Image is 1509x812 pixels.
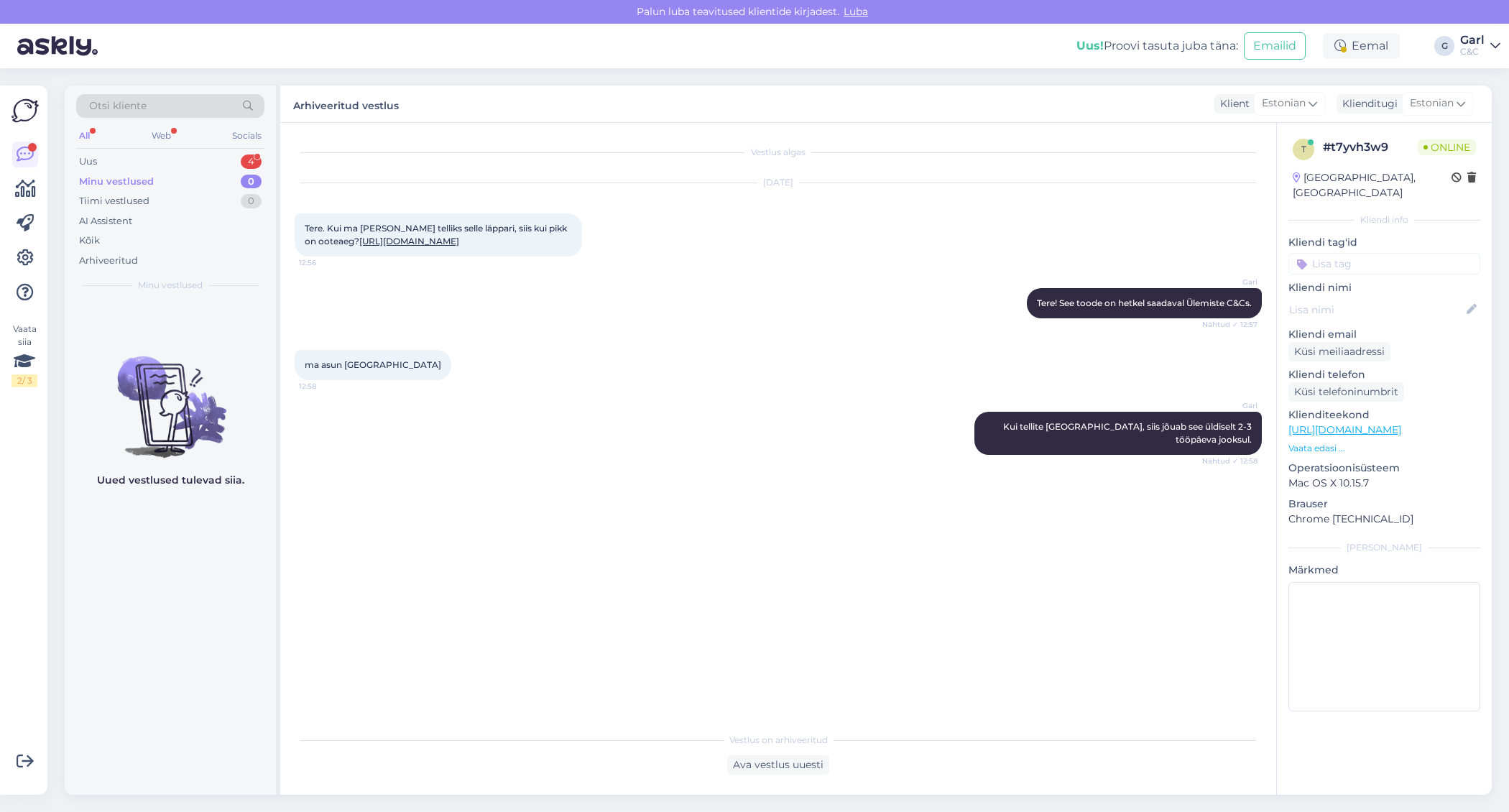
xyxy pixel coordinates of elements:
[1288,497,1480,512] p: Brauser
[1323,139,1418,156] div: # t7yvh3w9
[1202,456,1257,466] span: Nähtud ✓ 12:58
[1288,213,1480,226] div: Kliendi info
[727,755,829,775] div: Ava vestlus uuesti
[1288,563,1480,578] p: Märkmed
[79,234,100,248] div: Kõik
[89,98,147,114] span: Otsi kliente
[1288,235,1480,250] p: Kliendi tag'id
[1288,442,1480,455] p: Vaata edasi ...
[1288,512,1480,527] p: Chrome [TECHNICAL_ID]
[138,279,203,292] span: Minu vestlused
[1288,407,1480,423] p: Klienditeekond
[1434,36,1454,56] div: G
[1460,34,1500,57] a: GarlC&C
[241,154,262,169] div: 4
[1214,96,1250,111] div: Klient
[1244,32,1306,60] button: Emailid
[1076,37,1238,55] div: Proovi tasuta juba täna:
[65,331,276,460] img: No chats
[1204,400,1257,411] span: Garl
[1301,144,1306,154] span: t
[839,5,872,18] span: Luba
[149,126,174,145] div: Web
[97,473,244,488] p: Uued vestlused tulevad siia.
[299,257,353,268] span: 12:56
[1288,476,1480,491] p: Mac OS X 10.15.7
[305,359,441,370] span: ma asun [GEOGRAPHIC_DATA]
[79,154,97,169] div: Uus
[295,146,1262,159] div: Vestlus algas
[305,223,569,246] span: Tere. Kui ma [PERSON_NAME] telliks selle läppari, siis kui pikk on ooteaeg?
[729,734,828,747] span: Vestlus on arhiveeritud
[299,381,353,392] span: 12:58
[1410,96,1454,111] span: Estonian
[79,254,138,268] div: Arhiveeritud
[1288,423,1401,436] a: [URL][DOMAIN_NAME]
[1288,253,1480,274] input: Lisa tag
[11,323,37,387] div: Vaata siia
[1262,96,1306,111] span: Estonian
[241,194,262,208] div: 0
[1460,46,1485,57] div: C&C
[1289,302,1464,318] input: Lisa nimi
[11,374,37,387] div: 2 / 3
[359,236,459,246] a: [URL][DOMAIN_NAME]
[1288,280,1480,295] p: Kliendi nimi
[293,94,399,114] label: Arhiveeritud vestlus
[229,126,264,145] div: Socials
[1288,327,1480,342] p: Kliendi email
[79,175,154,189] div: Minu vestlused
[1288,461,1480,476] p: Operatsioonisüsteem
[241,175,262,189] div: 0
[1288,382,1404,402] div: Küsi telefoninumbrit
[11,97,39,124] img: Askly Logo
[1418,139,1476,155] span: Online
[1460,34,1485,46] div: Garl
[1204,277,1257,287] span: Garl
[1202,319,1257,330] span: Nähtud ✓ 12:57
[1288,541,1480,554] div: [PERSON_NAME]
[1037,297,1252,308] span: Tere! See toode on hetkel saadaval Ülemiste C&Cs.
[1288,367,1480,382] p: Kliendi telefon
[1337,96,1398,111] div: Klienditugi
[79,194,149,208] div: Tiimi vestlused
[295,176,1262,189] div: [DATE]
[76,126,93,145] div: All
[1323,33,1400,59] div: Eemal
[1293,170,1452,200] div: [GEOGRAPHIC_DATA], [GEOGRAPHIC_DATA]
[1003,421,1254,445] span: Kui tellite [GEOGRAPHIC_DATA], siis jõuab see üldiselt 2-3 tööpäeva jooksul.
[79,214,132,229] div: AI Assistent
[1076,39,1104,52] b: Uus!
[1288,342,1390,361] div: Küsi meiliaadressi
